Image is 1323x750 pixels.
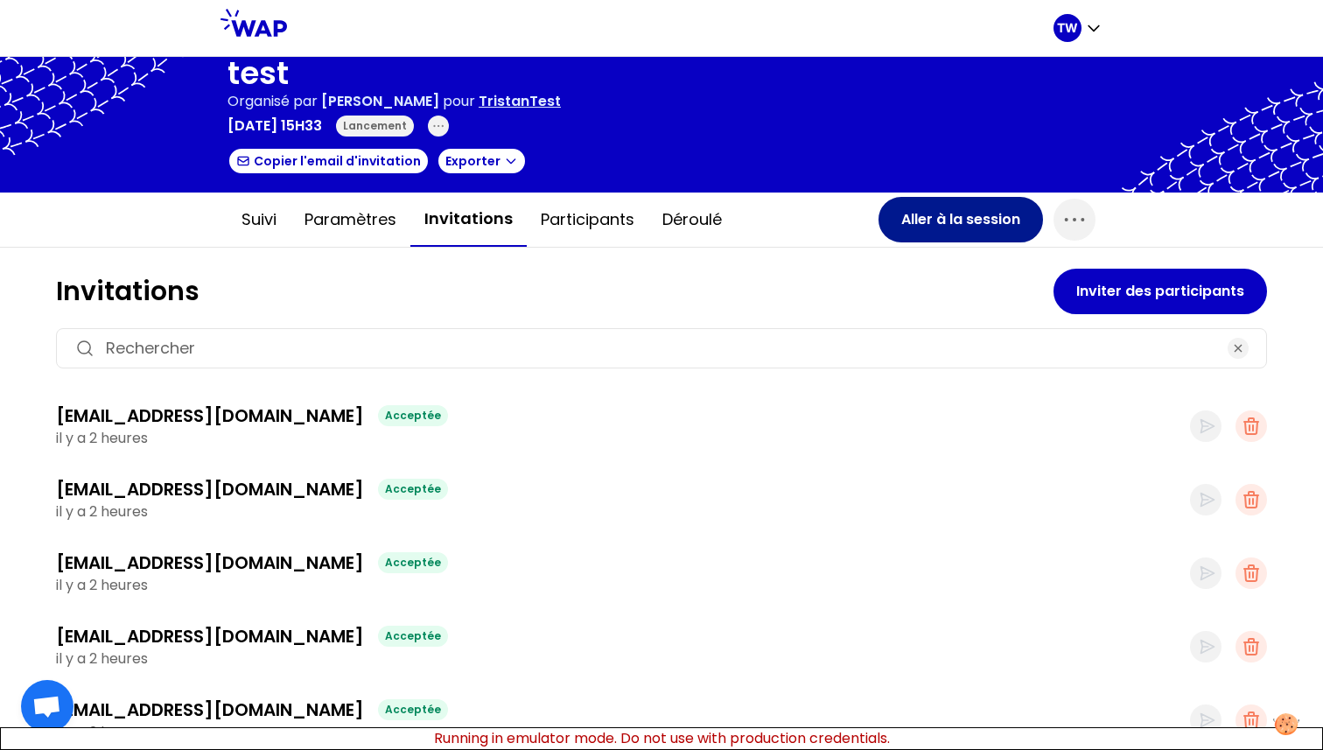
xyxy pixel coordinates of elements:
[1053,269,1267,314] button: Inviter des participants
[56,697,364,722] h3: [EMAIL_ADDRESS][DOMAIN_NAME]
[648,193,736,246] button: Déroulé
[1053,14,1102,42] button: TW
[410,193,527,247] button: Invitations
[56,428,1190,449] p: il y a 2 heures
[56,477,364,501] h3: [EMAIL_ADDRESS][DOMAIN_NAME]
[336,116,414,137] div: Lancement
[378,405,448,426] div: Acceptée
[1057,19,1078,37] p: TW
[227,116,322,137] p: [DATE] 15h33
[56,624,364,648] h3: [EMAIL_ADDRESS][DOMAIN_NAME]
[21,680,73,732] a: Ouvrir le chat
[227,56,561,91] h1: test
[378,552,448,573] div: Acceptée
[437,147,527,175] button: Exporter
[378,479,448,500] div: Acceptée
[56,501,1190,522] p: il y a 2 heures
[227,147,430,175] button: Copier l'email d'invitation
[56,722,1190,743] p: il y a 2 heures
[56,550,364,575] h3: [EMAIL_ADDRESS][DOMAIN_NAME]
[56,648,1190,669] p: il y a 2 heures
[1263,703,1310,746] button: Manage your preferences about cookies
[378,626,448,647] div: Acceptée
[106,336,1217,361] input: Rechercher
[56,575,1190,596] p: il y a 2 heures
[56,276,1053,307] h1: Invitations
[227,91,318,112] p: Organisé par
[56,403,364,428] h3: [EMAIL_ADDRESS][DOMAIN_NAME]
[878,197,1043,242] button: Aller à la session
[443,91,475,112] p: pour
[321,91,439,111] span: [PERSON_NAME]
[479,91,561,112] p: TristanTest
[378,699,448,720] div: Acceptée
[290,193,410,246] button: Paramètres
[227,193,290,246] button: Suivi
[527,193,648,246] button: Participants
